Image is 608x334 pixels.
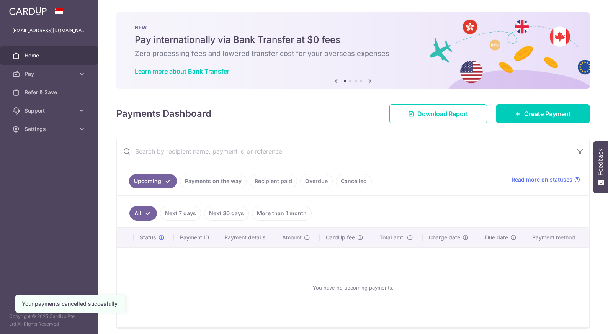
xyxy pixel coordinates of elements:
[25,70,75,78] span: Pay
[512,176,572,183] span: Read more on statuses
[140,234,156,241] span: Status
[129,174,177,188] a: Upcoming
[526,228,589,247] th: Payment method
[282,234,302,241] span: Amount
[485,234,508,241] span: Due date
[379,234,405,241] span: Total amt.
[250,174,297,188] a: Recipient paid
[135,34,571,46] h5: Pay internationally via Bank Transfer at $0 fees
[496,104,590,123] a: Create Payment
[524,109,571,118] span: Create Payment
[12,27,86,34] p: [EMAIL_ADDRESS][DOMAIN_NAME]
[116,107,211,121] h4: Payments Dashboard
[25,125,75,133] span: Settings
[135,25,571,31] p: NEW
[300,174,333,188] a: Overdue
[25,88,75,96] span: Refer & Save
[204,206,249,221] a: Next 30 days
[9,6,47,15] img: CardUp
[116,12,590,89] img: Bank transfer banner
[180,174,247,188] a: Payments on the way
[135,49,571,58] h6: Zero processing fees and lowered transfer cost for your overseas expenses
[597,149,604,175] span: Feedback
[25,52,75,59] span: Home
[174,228,219,247] th: Payment ID
[417,109,468,118] span: Download Report
[22,300,119,308] div: Your payments cancelled succesfully.
[326,234,355,241] span: CardUp fee
[126,254,580,321] div: You have no upcoming payments.
[336,174,372,188] a: Cancelled
[117,139,571,164] input: Search by recipient name, payment id or reference
[252,206,312,221] a: More than 1 month
[389,104,487,123] a: Download Report
[512,176,580,183] a: Read more on statuses
[160,206,201,221] a: Next 7 days
[25,107,75,115] span: Support
[218,228,276,247] th: Payment details
[135,67,229,75] a: Learn more about Bank Transfer
[593,141,608,193] button: Feedback - Show survey
[129,206,157,221] a: All
[429,234,460,241] span: Charge date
